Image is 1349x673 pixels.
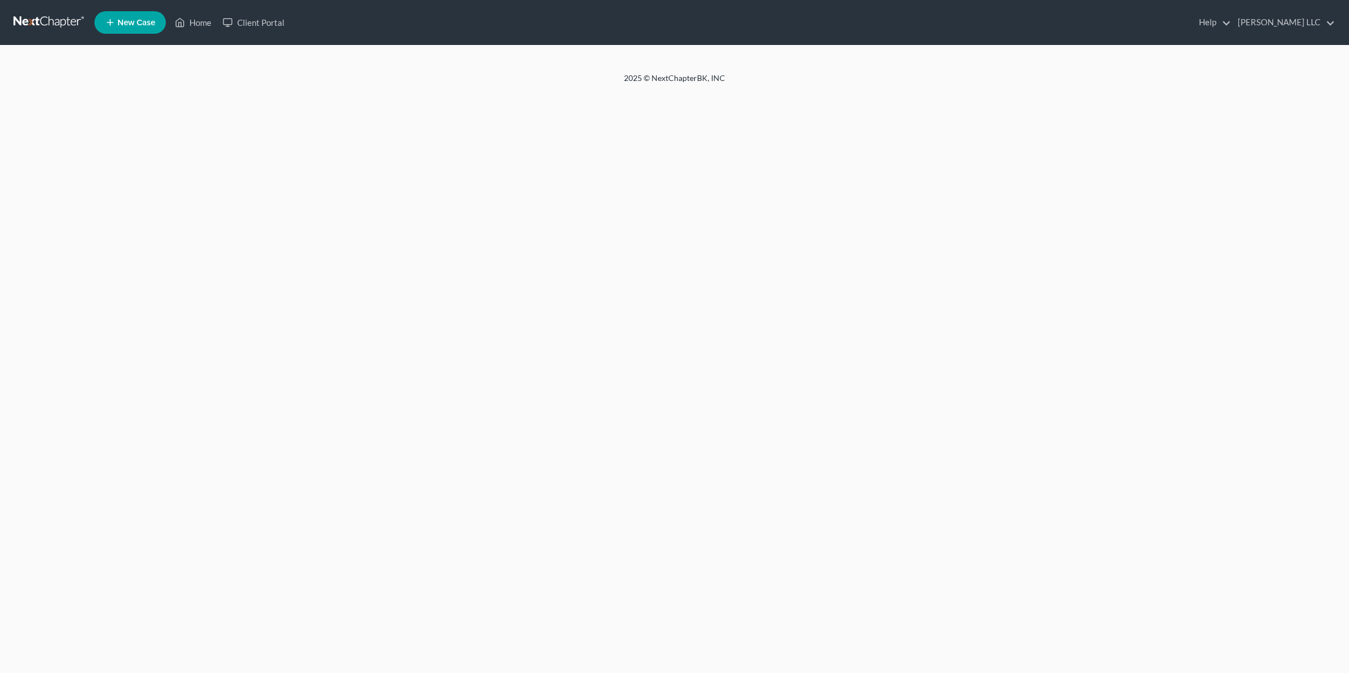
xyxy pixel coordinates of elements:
[1232,12,1335,33] a: [PERSON_NAME] LLC
[94,11,166,34] new-legal-case-button: New Case
[1193,12,1231,33] a: Help
[217,12,290,33] a: Client Portal
[169,12,217,33] a: Home
[354,73,995,93] div: 2025 © NextChapterBK, INC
